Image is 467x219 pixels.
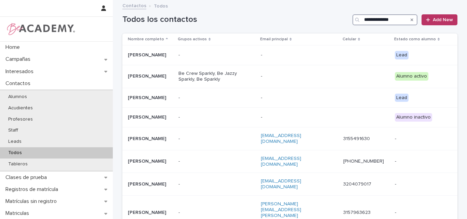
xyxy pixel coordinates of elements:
p: - [178,52,247,58]
tr: [PERSON_NAME]-- Lead [122,45,457,65]
div: Alumno inactivo [395,113,432,122]
p: [PERSON_NAME] [128,136,173,142]
p: Matriculas [3,210,35,217]
p: [PERSON_NAME] [128,181,173,187]
p: Nombre completo [128,36,164,43]
p: Email principal [260,36,288,43]
tr: [PERSON_NAME]-- Lead [122,88,457,108]
p: - [178,136,247,142]
p: [PERSON_NAME] [128,73,173,79]
div: Lead [395,51,409,59]
p: Be Crew Sparkly, Be Jazzy Sparkly, Be Sparkly [178,71,247,82]
p: - [178,159,247,164]
p: Grupos activos [178,36,207,43]
p: Contactos [3,80,36,87]
p: - [395,210,446,216]
tr: [PERSON_NAME]-[EMAIL_ADDRESS][DOMAIN_NAME]3155491630 - [122,127,457,150]
a: [PHONE_NUMBER] [343,159,384,164]
p: Staff [3,127,24,133]
p: - [395,136,446,142]
span: Add New [433,17,453,22]
p: - [395,159,446,164]
a: [EMAIL_ADDRESS][DOMAIN_NAME] [261,156,301,167]
p: Leads [3,139,27,145]
p: - [395,181,446,187]
p: Alumnos [3,94,32,100]
p: - [261,114,329,120]
p: - [178,114,247,120]
p: [PERSON_NAME] [128,52,173,58]
p: - [178,210,247,216]
p: [PERSON_NAME] [128,159,173,164]
p: Matrículas sin registro [3,198,62,205]
a: 3204079017 [343,182,371,187]
p: Acudientes [3,105,38,111]
h1: Todos los contactos [122,15,350,25]
tr: [PERSON_NAME]-[EMAIL_ADDRESS][DOMAIN_NAME][PHONE_NUMBER] - [122,150,457,173]
p: Estado como alumno [394,36,436,43]
p: - [261,95,329,101]
a: [EMAIL_ADDRESS][DOMAIN_NAME] [261,179,301,189]
p: [PERSON_NAME] [128,210,173,216]
p: Clases de prueba [3,174,52,181]
a: 3155491630 [343,136,370,141]
p: - [261,73,329,79]
input: Search [352,14,417,25]
p: Tableros [3,161,33,167]
p: Campañas [3,56,36,63]
p: Todos [154,2,168,9]
div: Lead [395,94,409,102]
tr: [PERSON_NAME]Be Crew Sparkly, Be Jazzy Sparkly, Be Sparkly- Alumno activo [122,65,457,88]
p: [PERSON_NAME] [128,95,173,101]
img: WPrjXfSUmiLcdUfaYY4Q [5,22,76,36]
a: [EMAIL_ADDRESS][DOMAIN_NAME] [261,133,301,144]
p: - [261,52,329,58]
p: Celular [343,36,356,43]
p: Home [3,44,25,51]
a: 3157963623 [343,210,371,215]
a: Contactos [122,1,146,9]
p: Profesores [3,117,38,122]
p: - [178,181,247,187]
tr: [PERSON_NAME]-[EMAIL_ADDRESS][DOMAIN_NAME]3204079017 - [122,173,457,196]
p: [PERSON_NAME] [128,114,173,120]
div: Alumno activo [395,72,428,81]
a: Add New [422,14,457,25]
p: Registros de matrícula [3,186,64,193]
p: Interesados [3,68,39,75]
tr: [PERSON_NAME]-- Alumno inactivo [122,108,457,127]
p: Todos [3,150,27,156]
p: - [178,95,247,101]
